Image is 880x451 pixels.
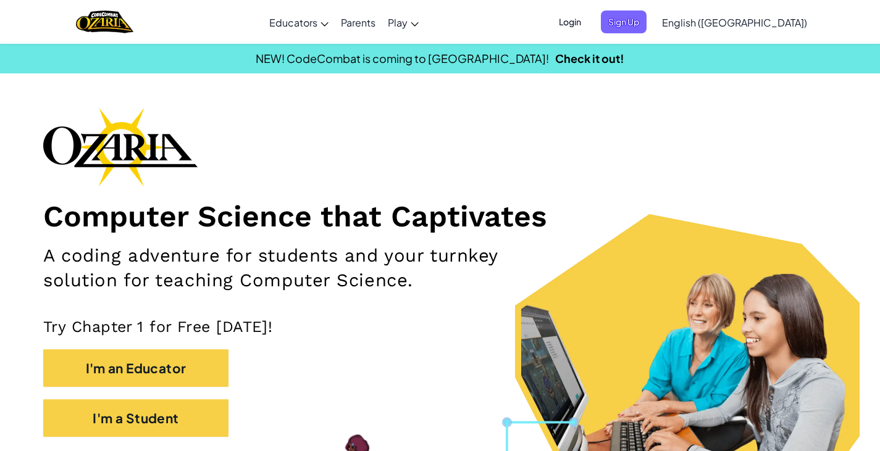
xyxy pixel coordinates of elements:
[43,244,575,292] h2: A coding adventure for students and your turnkey solution for teaching Computer Science.
[43,399,228,437] button: I'm a Student
[76,9,133,35] img: Home
[601,10,647,33] button: Sign Up
[555,51,624,65] a: Check it out!
[76,9,133,35] a: Ozaria by CodeCombat logo
[43,317,837,336] p: Try Chapter 1 for Free [DATE]!
[551,10,589,33] button: Login
[662,16,807,29] span: English ([GEOGRAPHIC_DATA])
[269,16,317,29] span: Educators
[656,6,813,39] a: English ([GEOGRAPHIC_DATA])
[382,6,425,39] a: Play
[256,51,549,65] span: NEW! CodeCombat is coming to [GEOGRAPHIC_DATA]!
[43,107,198,186] img: Ozaria branding logo
[43,349,228,387] button: I'm an Educator
[263,6,335,39] a: Educators
[388,16,408,29] span: Play
[335,6,382,39] a: Parents
[43,199,837,234] h1: Computer Science that Captivates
